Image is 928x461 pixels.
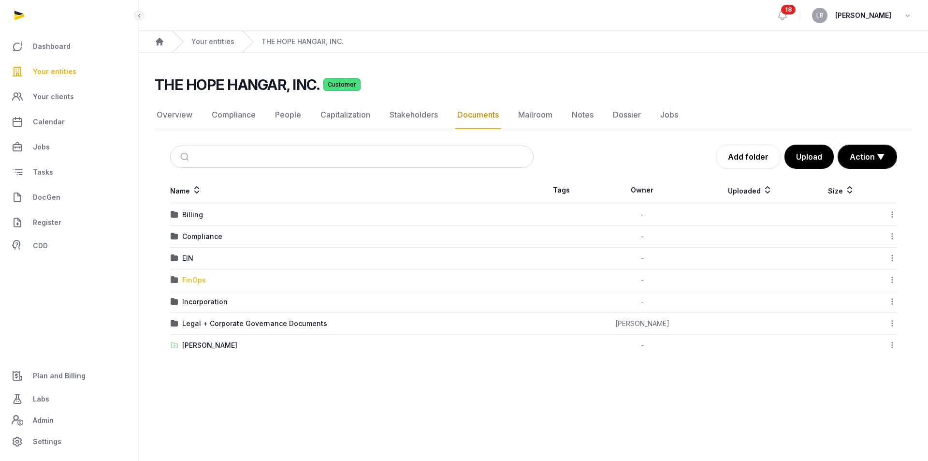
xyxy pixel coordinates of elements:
[658,101,680,129] a: Jobs
[589,269,696,291] td: -
[33,436,61,447] span: Settings
[171,298,178,306] img: folder.svg
[781,5,796,15] span: 18
[534,177,589,204] th: Tags
[8,135,131,159] a: Jobs
[8,85,131,108] a: Your clients
[589,313,696,335] td: [PERSON_NAME]
[171,320,178,327] img: folder.svg
[589,177,696,204] th: Owner
[8,35,131,58] a: Dashboard
[812,8,827,23] button: LB
[33,192,60,203] span: DocGen
[174,146,197,167] button: Submit
[323,78,361,91] span: Customer
[33,166,53,178] span: Tasks
[8,387,131,411] a: Labs
[8,430,131,453] a: Settings
[171,233,178,240] img: folder.svg
[835,10,891,21] span: [PERSON_NAME]
[33,66,76,77] span: Your entities
[589,335,696,357] td: -
[8,110,131,134] a: Calendar
[8,60,131,83] a: Your entities
[171,276,178,284] img: folder.svg
[8,236,131,255] a: CDD
[784,145,834,169] button: Upload
[182,253,193,263] div: EIN
[33,116,65,128] span: Calendar
[171,342,178,349] img: folder-upload.svg
[33,370,86,382] span: Plan and Billing
[33,41,71,52] span: Dashboard
[388,101,440,129] a: Stakeholders
[155,101,194,129] a: Overview
[570,101,595,129] a: Notes
[8,211,131,234] a: Register
[611,101,643,129] a: Dossier
[589,204,696,226] td: -
[171,211,178,219] img: folder.svg
[139,31,928,53] nav: Breadcrumb
[589,248,696,269] td: -
[170,177,534,204] th: Name
[816,13,824,18] span: LB
[191,37,234,46] a: Your entities
[589,291,696,313] td: -
[8,364,131,387] a: Plan and Billing
[210,101,258,129] a: Compliance
[155,101,913,129] nav: Tabs
[182,297,228,307] div: Incorporation
[261,37,344,46] a: THE HOPE HANGAR, INC.
[273,101,303,129] a: People
[804,177,878,204] th: Size
[155,76,319,93] h2: THE HOPE HANGAR, INC.
[8,186,131,209] a: DocGen
[696,177,804,204] th: Uploaded
[33,141,50,153] span: Jobs
[589,226,696,248] td: -
[455,101,501,129] a: Documents
[171,254,178,262] img: folder.svg
[8,411,131,430] a: Admin
[182,275,206,285] div: FinOps
[33,91,74,103] span: Your clients
[8,161,131,184] a: Tasks
[33,393,49,405] span: Labs
[182,341,237,350] div: [PERSON_NAME]
[838,145,897,168] button: Action ▼
[516,101,554,129] a: Mailroom
[33,415,54,426] span: Admin
[716,145,781,169] a: Add folder
[33,217,61,228] span: Register
[319,101,372,129] a: Capitalization
[182,232,222,241] div: Compliance
[182,319,327,328] div: Legal + Corporate Governance Documents
[182,210,203,220] div: Billing
[33,240,48,252] span: CDD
